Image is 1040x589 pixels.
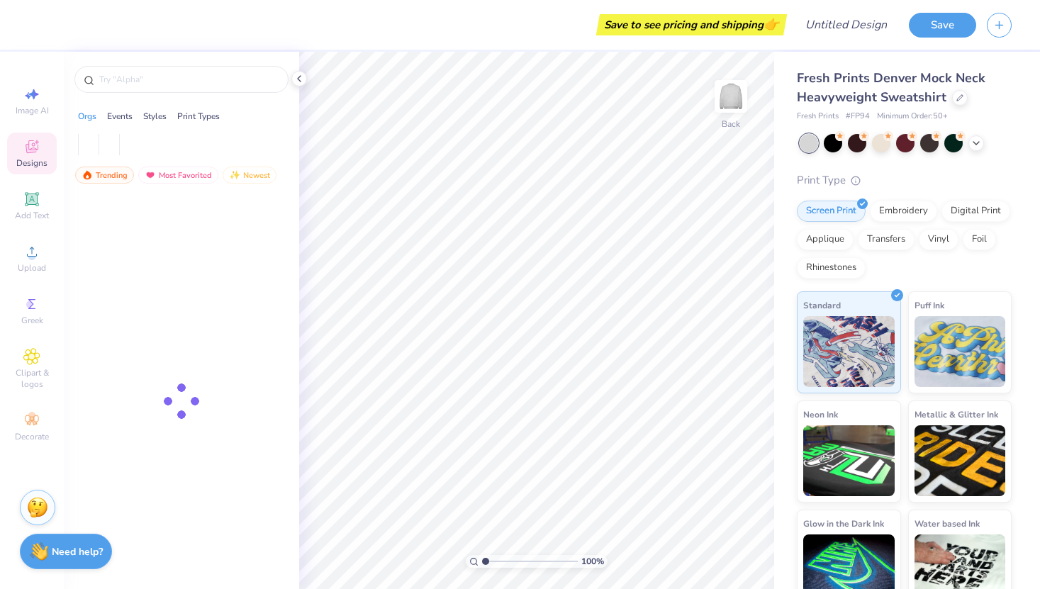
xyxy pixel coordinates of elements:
[229,170,240,180] img: Newest.gif
[803,516,884,531] span: Glow in the Dark Ink
[145,170,156,180] img: most_fav.gif
[581,555,604,568] span: 100 %
[915,298,944,313] span: Puff Ink
[797,201,866,222] div: Screen Print
[21,315,43,326] span: Greek
[15,210,49,221] span: Add Text
[797,69,985,106] span: Fresh Prints Denver Mock Neck Heavyweight Sweatshirt
[138,167,218,184] div: Most Favorited
[16,157,47,169] span: Designs
[75,167,134,184] div: Trending
[919,229,958,250] div: Vinyl
[52,545,103,559] strong: Need help?
[941,201,1010,222] div: Digital Print
[82,170,93,180] img: trending.gif
[223,167,276,184] div: Newest
[143,110,167,123] div: Styles
[870,201,937,222] div: Embroidery
[7,367,57,390] span: Clipart & logos
[803,298,841,313] span: Standard
[107,110,133,123] div: Events
[78,110,96,123] div: Orgs
[98,72,279,86] input: Try "Alpha"
[909,13,976,38] button: Save
[600,14,783,35] div: Save to see pricing and shipping
[15,431,49,442] span: Decorate
[717,82,745,111] img: Back
[803,425,895,496] img: Neon Ink
[16,105,49,116] span: Image AI
[797,257,866,279] div: Rhinestones
[764,16,779,33] span: 👉
[915,316,1006,387] img: Puff Ink
[797,229,854,250] div: Applique
[797,172,1012,189] div: Print Type
[877,111,948,123] span: Minimum Order: 50 +
[915,407,998,422] span: Metallic & Glitter Ink
[963,229,996,250] div: Foil
[177,110,220,123] div: Print Types
[794,11,898,39] input: Untitled Design
[915,425,1006,496] img: Metallic & Glitter Ink
[18,262,46,274] span: Upload
[803,407,838,422] span: Neon Ink
[722,118,740,130] div: Back
[797,111,839,123] span: Fresh Prints
[803,316,895,387] img: Standard
[858,229,915,250] div: Transfers
[915,516,980,531] span: Water based Ink
[846,111,870,123] span: # FP94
